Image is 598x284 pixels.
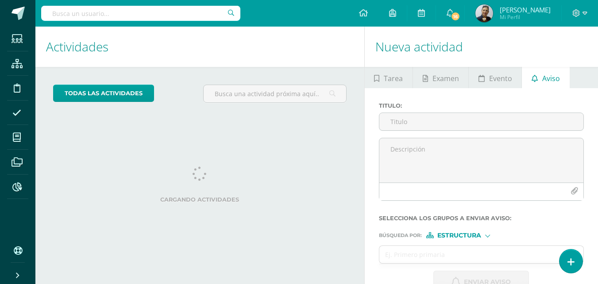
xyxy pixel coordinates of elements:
a: Aviso [522,67,569,88]
input: Busca una actividad próxima aquí... [204,85,346,102]
label: Cargando actividades [53,196,347,203]
a: todas las Actividades [53,85,154,102]
span: Tarea [384,68,403,89]
h1: Nueva actividad [375,27,587,67]
h1: Actividades [46,27,354,67]
img: 426ccef1f384d7af7b6103c9af345778.png [475,4,493,22]
label: Titulo : [379,102,584,109]
span: Estructura [437,233,481,238]
a: Evento [469,67,521,88]
div: [object Object] [426,232,493,238]
input: Busca un usuario... [41,6,240,21]
input: Ej. Primero primaria [379,246,566,263]
a: Tarea [365,67,413,88]
span: Examen [432,68,459,89]
span: [PERSON_NAME] [500,5,551,14]
a: Examen [413,67,468,88]
span: Evento [489,68,512,89]
input: Titulo [379,113,583,130]
span: 16 [450,12,460,21]
span: Mi Perfil [500,13,551,21]
span: Búsqueda por : [379,233,422,238]
span: Aviso [542,68,560,89]
label: Selecciona los grupos a enviar aviso : [379,215,584,222]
